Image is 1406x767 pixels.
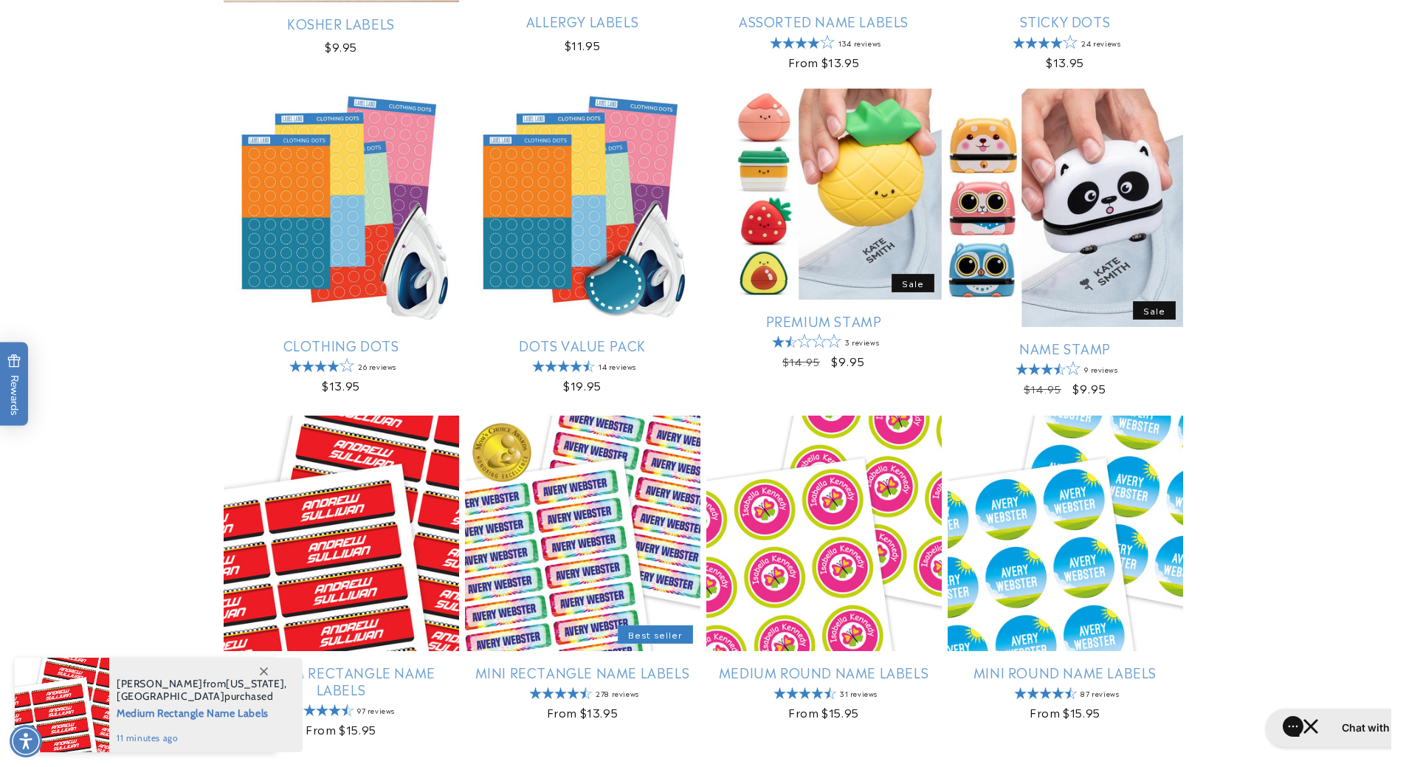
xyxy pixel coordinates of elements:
[465,13,700,30] a: Allergy Labels
[224,664,459,698] a: Medium Rectangle Name Labels
[948,340,1183,357] a: Name Stamp
[83,17,146,32] h1: Chat with us
[117,732,287,745] span: 11 minutes ago
[1258,704,1391,752] iframe: Gorgias live chat messenger
[465,337,700,354] a: Dots Value Pack
[706,13,942,30] a: Assorted Name Labels
[224,337,459,354] a: Clothing Dots
[948,13,1183,30] a: Sticky Dots
[7,5,163,44] button: Open gorgias live chat
[465,664,700,681] a: Mini Rectangle Name Labels
[706,664,942,681] a: Medium Round Name Labels
[10,725,42,757] div: Accessibility Menu
[117,703,287,721] span: Medium Rectangle Name Labels
[226,677,284,690] span: [US_STATE]
[948,664,1183,681] a: Mini Round Name Labels
[224,15,459,32] a: Kosher Labels
[7,354,21,415] span: Rewards
[12,649,187,693] iframe: Sign Up via Text for Offers
[117,689,224,703] span: [GEOGRAPHIC_DATA]
[117,678,287,703] span: from , purchased
[706,312,942,329] a: Premium Stamp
